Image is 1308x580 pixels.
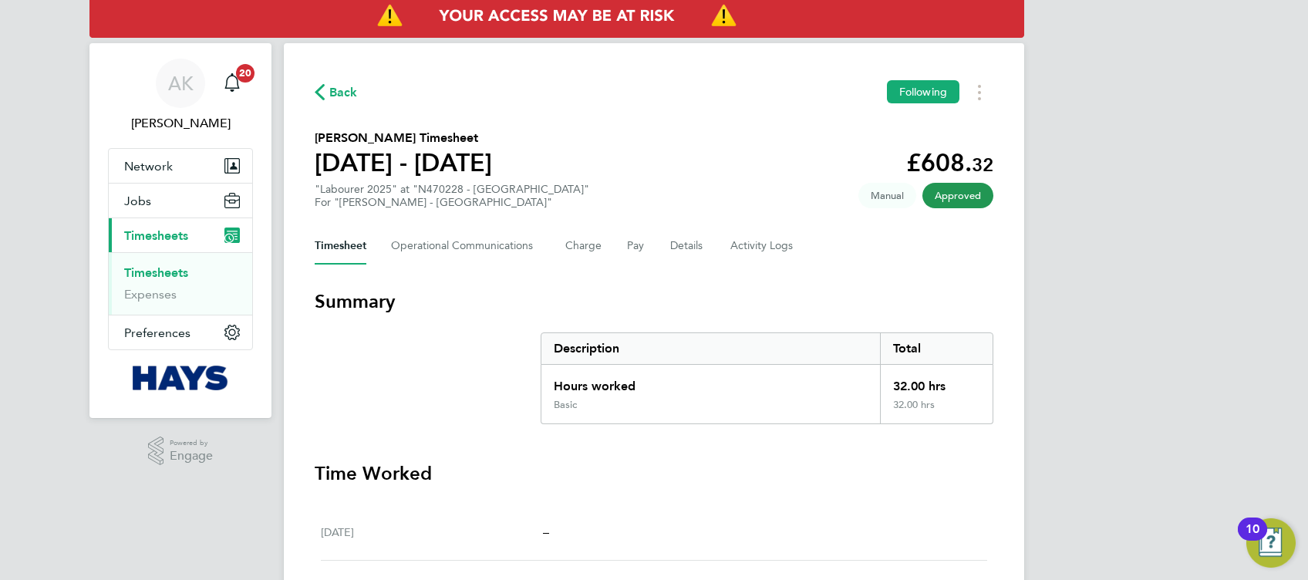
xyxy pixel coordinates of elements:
div: Summary [541,332,993,424]
button: Charge [565,228,602,265]
img: hays-logo-retina.png [133,366,229,390]
nav: Main navigation [89,43,271,418]
button: Following [887,80,959,103]
span: Engage [170,450,213,463]
span: This timesheet has been approved. [922,183,993,208]
span: 20 [236,64,255,83]
div: 32.00 hrs [880,365,993,399]
span: 32 [972,153,993,176]
button: Open Resource Center, 10 new notifications [1246,518,1296,568]
div: [DATE] [321,523,543,541]
button: Network [109,149,252,183]
a: 20 [217,59,248,108]
span: – [543,524,549,539]
button: Operational Communications [391,228,541,265]
span: Network [124,159,173,174]
div: Description [541,333,880,364]
div: Total [880,333,993,364]
button: Timesheets [109,218,252,252]
a: Powered byEngage [148,437,214,466]
a: Go to home page [108,366,253,390]
h3: Time Worked [315,461,993,486]
div: 10 [1246,529,1259,549]
span: Timesheets [124,228,188,243]
button: Activity Logs [730,228,795,265]
div: 32.00 hrs [880,399,993,423]
button: Jobs [109,184,252,217]
span: Powered by [170,437,213,450]
div: Basic [554,399,577,411]
h1: [DATE] - [DATE] [315,147,492,178]
span: Preferences [124,325,190,340]
a: Expenses [124,287,177,302]
div: "Labourer 2025" at "N470228 - [GEOGRAPHIC_DATA]" [315,183,589,209]
button: Preferences [109,315,252,349]
div: Hours worked [541,365,880,399]
a: Timesheets [124,265,188,280]
span: Following [899,85,947,99]
span: Back [329,83,358,102]
span: Amelia Kelly [108,114,253,133]
span: This timesheet was manually created. [858,183,916,208]
span: Jobs [124,194,151,208]
h3: Summary [315,289,993,314]
div: For "[PERSON_NAME] - [GEOGRAPHIC_DATA]" [315,196,589,209]
div: Timesheets [109,252,252,315]
button: Timesheets Menu [966,80,993,104]
app-decimal: £608. [906,148,993,177]
a: AK[PERSON_NAME] [108,59,253,133]
h2: [PERSON_NAME] Timesheet [315,129,492,147]
button: Details [670,228,706,265]
button: Back [315,83,358,102]
span: AK [168,73,194,93]
button: Timesheet [315,228,366,265]
button: Pay [627,228,646,265]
